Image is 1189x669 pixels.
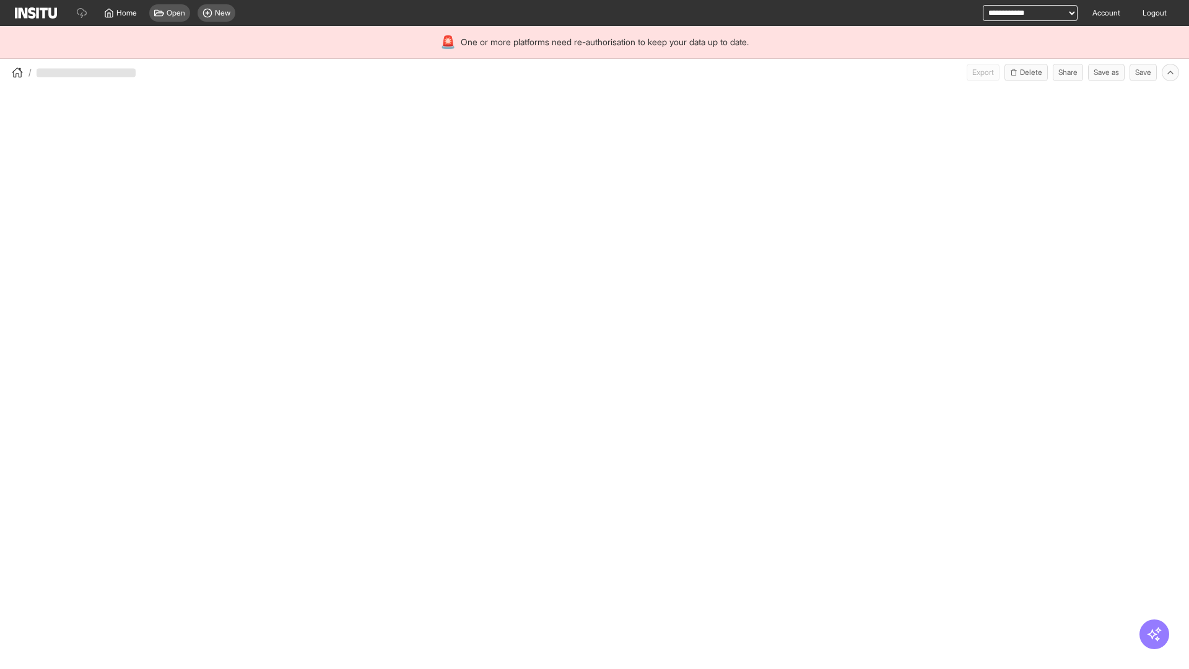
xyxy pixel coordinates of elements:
[967,64,1000,81] span: Can currently only export from Insights reports.
[1004,64,1048,81] button: Delete
[215,8,230,18] span: New
[10,65,32,80] button: /
[440,33,456,51] div: 🚨
[28,66,32,79] span: /
[116,8,137,18] span: Home
[967,64,1000,81] button: Export
[15,7,57,19] img: Logo
[1053,64,1083,81] button: Share
[461,36,749,48] span: One or more platforms need re-authorisation to keep your data up to date.
[1130,64,1157,81] button: Save
[1088,64,1125,81] button: Save as
[167,8,185,18] span: Open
